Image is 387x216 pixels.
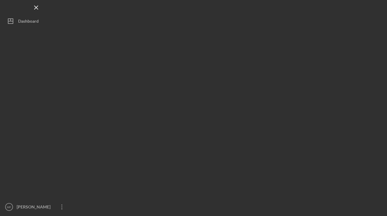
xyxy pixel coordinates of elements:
div: Dashboard [18,15,39,29]
div: [PERSON_NAME] [15,201,54,214]
button: MF[PERSON_NAME] [3,201,70,213]
text: MF [7,205,11,209]
button: Dashboard [3,15,70,27]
